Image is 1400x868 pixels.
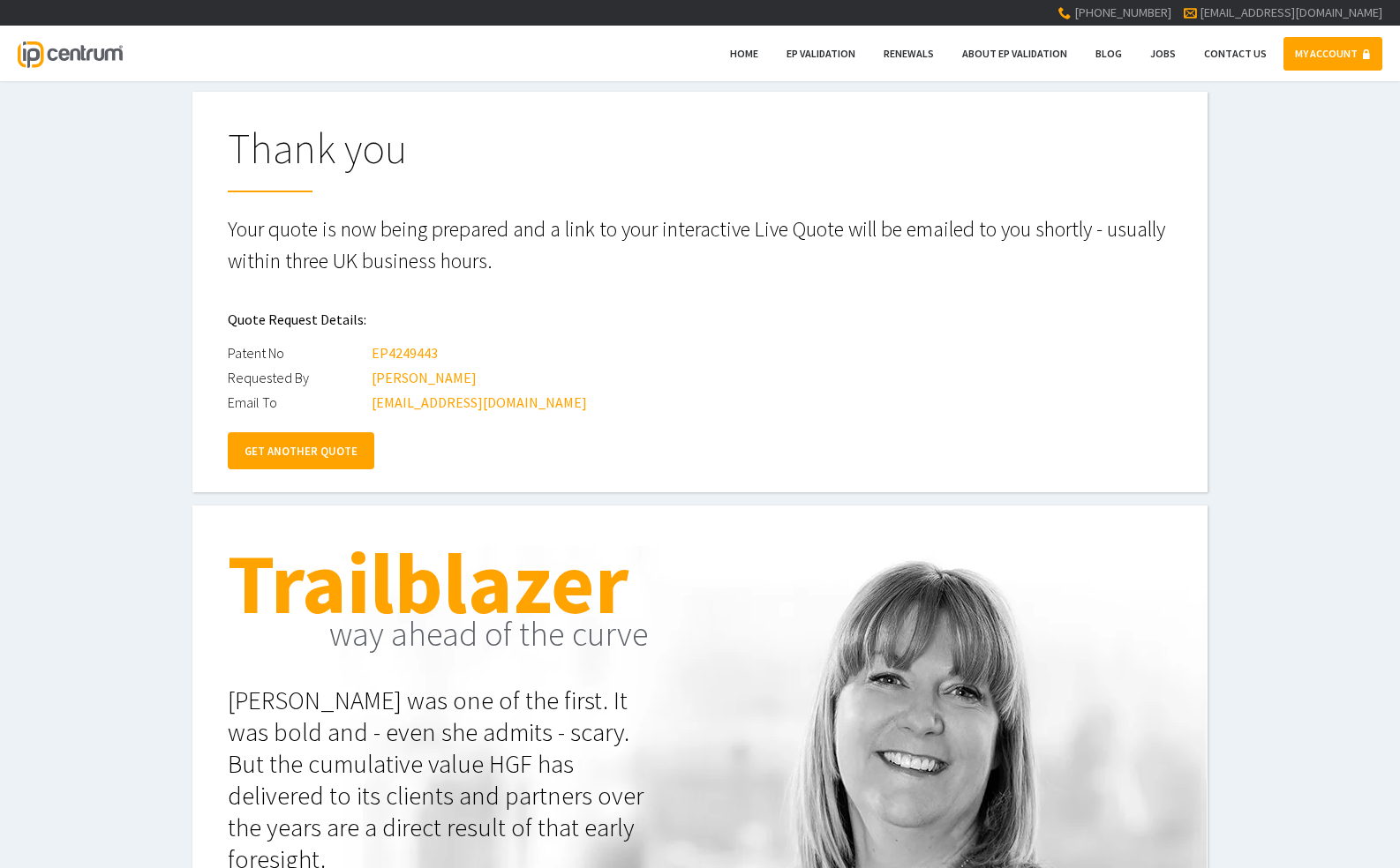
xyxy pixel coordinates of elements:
span: EP Validation [787,47,855,60]
a: Blog [1084,37,1133,71]
span: Jobs [1150,47,1176,60]
div: Patent No [228,340,369,365]
span: [PHONE_NUMBER] [1074,4,1171,20]
div: EP4249443 [372,340,438,365]
a: EP Validation [775,37,867,71]
a: MY ACCOUNT [1283,37,1382,71]
div: [PERSON_NAME] [372,365,477,390]
a: GET ANOTHER QUOTE [228,432,374,469]
span: Home [730,47,758,60]
div: Requested By [228,365,369,390]
a: Jobs [1139,37,1187,71]
span: Blog [1095,47,1122,60]
span: Renewals [884,47,934,60]
h2: Quote Request Details: [228,298,1172,340]
a: [EMAIL_ADDRESS][DOMAIN_NAME] [1200,4,1382,20]
a: Contact Us [1193,37,1278,71]
h1: Thank you [228,127,1172,192]
span: Contact Us [1204,47,1267,60]
div: [EMAIL_ADDRESS][DOMAIN_NAME] [372,390,587,415]
a: IP Centrum [18,26,122,81]
a: Home [719,37,770,71]
div: Email To [228,390,369,415]
a: Renewals [872,37,945,71]
span: About EP Validation [962,47,1067,60]
a: About EP Validation [951,37,1079,71]
p: Your quote is now being prepared and a link to your interactive Live Quote will be emailed to you... [228,213,1172,277]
